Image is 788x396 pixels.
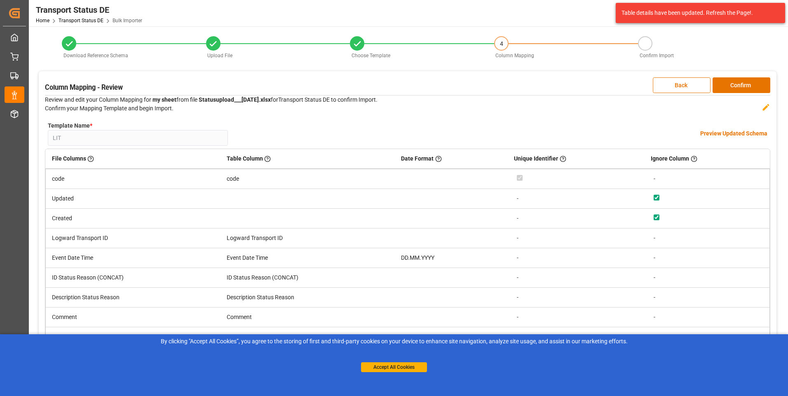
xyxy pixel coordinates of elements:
[46,189,220,208] td: Updated
[227,234,389,242] div: Logward Transport ID
[700,129,767,138] h4: Preview Updated Schema
[653,77,711,93] button: Back
[45,96,378,113] p: Review and edit your Column Mapping for from file for Transport Status DE to confirm Import. Conf...
[517,214,638,223] div: -
[36,18,49,23] a: Home
[46,307,220,327] td: Comment
[517,333,638,341] div: -
[46,268,220,288] td: ID Status Reason (CONCAT)
[621,9,773,17] div: Table details have been updated. Refresh the Page!.
[654,293,763,302] div: -
[517,194,638,203] div: -
[227,175,389,183] div: code
[401,254,502,262] div: DD.MM.YYYY
[6,337,782,346] div: By clicking "Accept All Cookies”, you agree to the storing of first and third-party cookies on yo...
[36,4,142,16] div: Transport Status DE
[654,313,763,321] div: -
[46,228,220,248] td: Logward Transport ID
[227,293,389,302] div: Description Status Reason
[46,327,220,347] td: Transport Service Provider
[654,254,763,262] div: -
[46,169,220,189] td: code
[654,175,763,183] div: -
[227,254,389,262] div: Event Date Time
[207,53,232,58] span: Upload File
[97,84,123,91] span: - Review
[52,151,214,166] div: File Columns
[45,83,123,93] h3: Column Mapping
[48,121,92,130] label: Template Name
[352,53,390,58] span: Choose Template
[401,151,502,166] div: Date Format
[63,53,128,58] span: Download Reference Schema
[517,293,638,302] div: -
[227,273,389,282] div: ID Status Reason (CONCAT)
[152,96,176,103] strong: my sheet
[654,333,763,341] div: -
[46,248,220,268] td: Event Date Time
[227,333,389,341] div: Transport Service Provider
[495,53,534,58] span: Column Mapping
[227,313,389,321] div: Comment
[495,37,508,51] div: 4
[517,273,638,282] div: -
[651,151,763,166] div: Ignore Column
[654,234,763,242] div: -
[517,313,638,321] div: -
[514,151,638,166] div: Unique Identifier
[199,96,271,103] strong: Statusupload___[DATE].xlsx
[517,234,638,242] div: -
[654,273,763,282] div: -
[640,53,674,58] span: Confirm Import
[227,151,389,166] div: Table Column
[46,288,220,307] td: Description Status Reason
[59,18,103,23] a: Transport Status DE
[713,77,770,93] button: Confirm
[517,254,638,262] div: -
[46,208,220,228] td: Created
[361,362,427,372] button: Accept All Cookies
